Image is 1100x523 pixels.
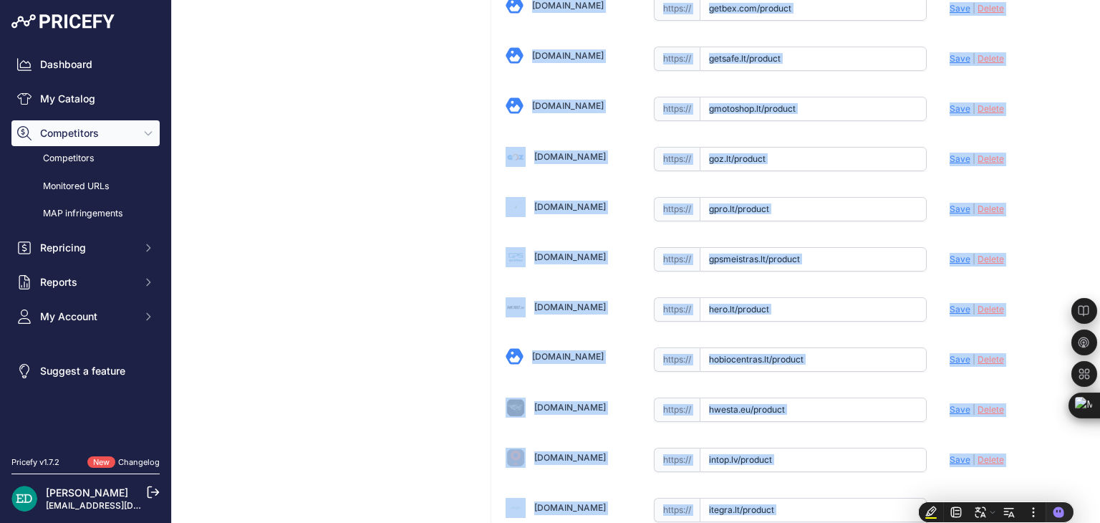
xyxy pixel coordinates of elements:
[654,197,700,221] span: https://
[11,174,160,199] a: Monitored URLs
[11,86,160,112] a: My Catalog
[11,120,160,146] button: Competitors
[11,146,160,171] a: Competitors
[11,358,160,384] a: Suggest a feature
[11,269,160,295] button: Reports
[40,126,134,140] span: Competitors
[978,254,1004,264] span: Delete
[11,52,160,439] nav: Sidebar
[40,310,134,324] span: My Account
[11,456,59,469] div: Pricefy v1.7.2
[700,347,927,372] input: hobiocentras.lt/product
[11,52,160,77] a: Dashboard
[973,53,975,64] span: |
[978,203,1004,214] span: Delete
[950,53,970,64] span: Save
[973,304,975,315] span: |
[654,297,700,322] span: https://
[950,3,970,14] span: Save
[46,486,128,499] a: [PERSON_NAME]
[978,304,1004,315] span: Delete
[950,203,970,214] span: Save
[534,402,606,413] a: [DOMAIN_NAME]
[534,452,606,463] a: [DOMAIN_NAME]
[654,498,700,522] span: https://
[700,47,927,71] input: getsafe.lt/product
[950,354,970,365] span: Save
[950,254,970,264] span: Save
[950,103,970,114] span: Save
[978,3,1004,14] span: Delete
[118,457,160,467] a: Changelog
[973,354,975,365] span: |
[978,404,1004,415] span: Delete
[654,97,700,121] span: https://
[973,454,975,465] span: |
[11,14,115,29] img: Pricefy Logo
[654,448,700,472] span: https://
[950,404,970,415] span: Save
[40,241,134,255] span: Repricing
[700,147,927,171] input: goz.lt/product
[700,398,927,422] input: hwesta.eu/product
[973,203,975,214] span: |
[978,354,1004,365] span: Delete
[532,351,604,362] a: [DOMAIN_NAME]
[950,304,970,315] span: Save
[973,3,975,14] span: |
[534,201,606,212] a: [DOMAIN_NAME]
[700,97,927,121] input: gmotoshop.lt/product
[973,404,975,415] span: |
[950,153,970,164] span: Save
[973,153,975,164] span: |
[87,456,115,469] span: New
[654,47,700,71] span: https://
[654,147,700,171] span: https://
[534,151,606,162] a: [DOMAIN_NAME]
[700,247,927,272] input: gpsmeistras.lt/product
[700,297,927,322] input: hero.lt/product
[978,454,1004,465] span: Delete
[11,304,160,330] button: My Account
[973,103,975,114] span: |
[534,302,606,312] a: [DOMAIN_NAME]
[654,247,700,272] span: https://
[700,498,927,522] input: itegra.lt/product
[978,103,1004,114] span: Delete
[11,235,160,261] button: Repricing
[978,53,1004,64] span: Delete
[532,50,604,61] a: [DOMAIN_NAME]
[654,398,700,422] span: https://
[654,347,700,372] span: https://
[534,251,606,262] a: [DOMAIN_NAME]
[700,197,927,221] input: gpro.lt/product
[532,100,604,111] a: [DOMAIN_NAME]
[46,500,196,511] a: [EMAIL_ADDRESS][DOMAIN_NAME]
[534,502,606,513] a: [DOMAIN_NAME]
[950,454,970,465] span: Save
[978,153,1004,164] span: Delete
[40,275,134,289] span: Reports
[11,201,160,226] a: MAP infringements
[700,448,927,472] input: intop.lv/product
[973,254,975,264] span: |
